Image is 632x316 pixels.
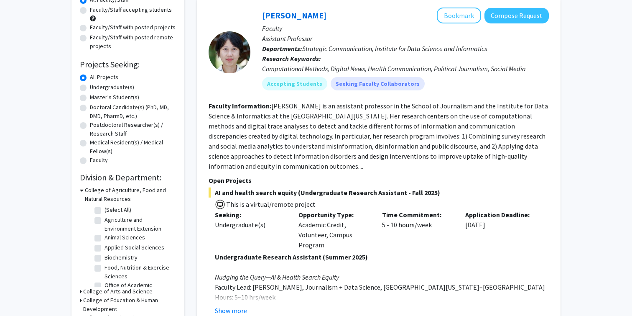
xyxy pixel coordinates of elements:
label: Food, Nutrition & Exercise Sciences [104,263,174,281]
label: Faculty/Staff with posted projects [90,23,176,32]
label: Faculty/Staff with posted remote projects [90,33,176,51]
h2: Projects Seeking: [80,59,176,69]
span: This is a virtual/remote project [225,200,316,208]
div: 5 - 10 hours/week [376,210,459,250]
div: [DATE] [459,210,543,250]
p: Seeking: [215,210,286,220]
strong: Undergraduate Research Assistant (Summer 2025) [215,253,368,261]
label: Faculty [90,156,108,164]
p: Application Deadline: [465,210,536,220]
em: Nudging the Query—AI & Health Search Equity [215,273,339,281]
label: All Projects [90,73,118,82]
span: Hours: 5~10 hrs/week [215,293,275,301]
button: Add Chau Tong to Bookmarks [437,8,481,23]
label: Animal Sciences [104,233,145,242]
span: AI and health search equity (Undergraduate Research Assistant - Fall 2025) [209,188,549,198]
label: Postdoctoral Researcher(s) / Research Staff [90,121,176,138]
label: Master's Student(s) [90,93,139,102]
div: Academic Credit, Volunteer, Campus Program [292,210,376,250]
label: Biochemistry [104,253,138,262]
button: Compose Request to Chau Tong [484,8,549,23]
span: Faculty Lead: [PERSON_NAME], Journalism + Data Science, [GEOGRAPHIC_DATA][US_STATE]–[GEOGRAPHIC_D... [215,283,545,291]
div: Undergraduate(s) [215,220,286,230]
span: Strategic Communication, Institute for Data Science and Informatics [302,44,487,53]
h3: College of Agriculture, Food and Natural Resources [85,186,176,203]
p: Open Projects [209,175,549,185]
b: Departments: [262,44,302,53]
fg-read-more: [PERSON_NAME] is an assistant professor in the School of Journalism and the Institute for Data Sc... [209,102,548,170]
label: Applied Social Sciences [104,243,164,252]
mat-chip: Accepting Students [262,77,327,90]
label: Undergraduate(s) [90,83,134,92]
label: Office of Academic Programs [104,281,174,298]
p: Time Commitment: [382,210,453,220]
p: Faculty [262,23,549,33]
label: (Select All) [104,206,131,214]
label: Doctoral Candidate(s) (PhD, MD, DMD, PharmD, etc.) [90,103,176,121]
mat-chip: Seeking Faculty Collaborators [331,77,425,90]
p: Opportunity Type: [298,210,370,220]
h3: College of Education & Human Development [83,296,176,313]
p: Assistant Professor [262,33,549,44]
h3: College of Arts and Science [83,287,153,296]
a: [PERSON_NAME] [262,10,326,21]
button: Show more [215,306,247,316]
b: Research Keywords: [262,54,321,63]
div: Computational Methods, Digital News, Health Communication, Political Journalism, Social Media [262,64,549,74]
label: Medical Resident(s) / Medical Fellow(s) [90,138,176,156]
label: Faculty/Staff accepting students [90,5,172,14]
label: Agriculture and Environment Extension [104,216,174,233]
b: Faculty Information: [209,102,271,110]
h2: Division & Department: [80,172,176,182]
iframe: Chat [6,278,36,310]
